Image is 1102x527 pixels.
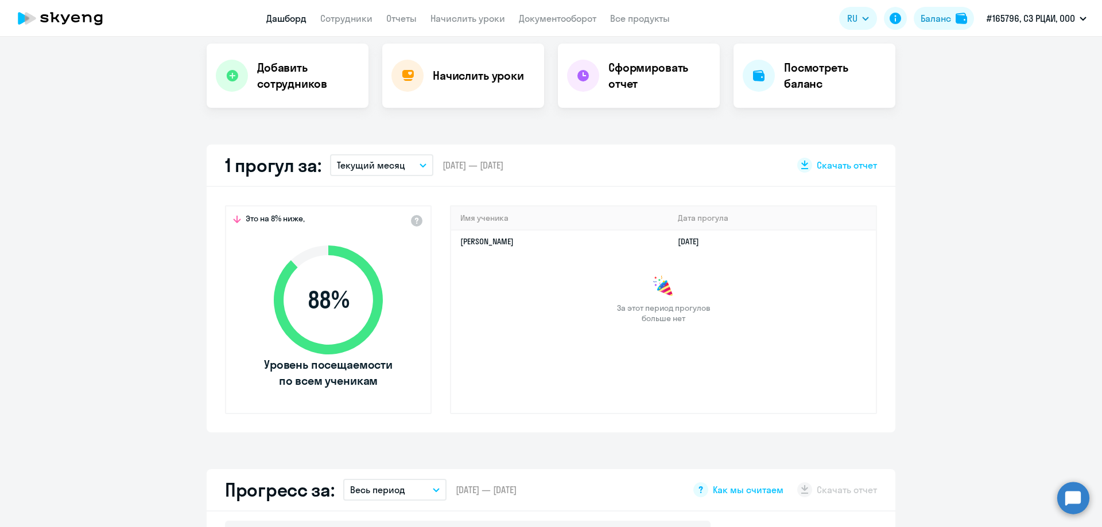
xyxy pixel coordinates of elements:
span: [DATE] — [DATE] [443,159,503,171]
h4: Добавить сотрудников [257,60,359,92]
img: balance [956,13,967,24]
th: Имя ученика [451,206,669,230]
span: Уровень посещаемости по всем ученикам [262,357,394,389]
th: Дата прогула [669,206,876,230]
p: #165796, СЗ РЦАИ, ООО [987,11,1075,25]
button: Текущий месяц [330,154,433,176]
span: Скачать отчет [817,159,877,171]
h4: Посмотреть баланс [784,60,886,92]
p: Весь период [350,483,405,497]
a: [DATE] [678,236,708,247]
button: RU [839,7,877,30]
button: Весь период [343,479,447,501]
a: Начислить уроки [430,13,505,24]
img: congrats [652,275,675,298]
span: 88 % [262,286,394,314]
a: Дашборд [266,13,306,24]
span: [DATE] — [DATE] [456,483,517,496]
h4: Начислить уроки [433,68,524,84]
button: Балансbalance [914,7,974,30]
h4: Сформировать отчет [608,60,711,92]
a: [PERSON_NAME] [460,236,514,247]
div: Баланс [921,11,951,25]
a: Все продукты [610,13,670,24]
span: Как мы считаем [713,483,783,496]
p: Текущий месяц [337,158,405,172]
span: За этот период прогулов больше нет [615,303,712,323]
span: Это на 8% ниже, [246,213,305,227]
span: RU [847,11,857,25]
button: #165796, СЗ РЦАИ, ООО [981,5,1092,32]
a: Отчеты [386,13,417,24]
a: Сотрудники [320,13,372,24]
h2: Прогресс за: [225,478,334,501]
a: Документооборот [519,13,596,24]
h2: 1 прогул за: [225,154,321,177]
